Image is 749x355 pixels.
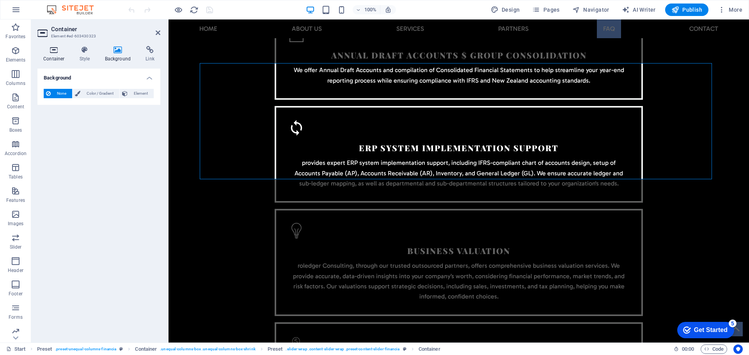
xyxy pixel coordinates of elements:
[715,4,745,16] button: More
[419,344,440,354] span: Click to select. Double-click to edit
[701,344,727,354] button: Code
[55,344,116,354] span: . preset-unequal-columns-financia
[403,347,406,351] i: This element is a customizable preset
[53,89,70,98] span: None
[135,344,157,354] span: Click to select. Double-click to edit
[687,346,689,352] span: :
[622,6,656,14] span: AI Writer
[9,174,23,180] p: Tables
[83,89,117,98] span: Color / Gradient
[665,4,708,16] button: Publish
[10,244,22,250] p: Slider
[674,344,694,354] h6: Session time
[671,318,737,341] iframe: To enrich screen reader interactions, please activate Accessibility in Grammarly extension settings
[44,89,72,98] button: None
[718,6,742,14] span: More
[6,57,26,63] p: Elements
[37,344,52,354] span: Click to select. Double-click to edit
[286,344,399,354] span: . slider-wrap .content-slider-wrap .preset-content-slider-financia
[169,19,749,343] iframe: To enrich screen reader interactions, please activate Accessibility in Grammarly extension settings
[74,46,99,62] h4: Style
[9,314,23,320] p: Forms
[119,347,123,351] i: This element is a customizable preset
[51,33,145,40] h3: Element #ed-603430323
[8,221,24,227] p: Images
[8,267,23,274] p: Header
[572,6,609,14] span: Navigator
[7,104,24,110] p: Content
[160,344,255,354] span: . unequal-columns-box .unequal-columns-box-shrink
[6,344,26,354] a: Click to cancel selection. Double-click to open Pages
[120,89,154,98] button: Element
[51,26,160,33] h2: Container
[5,150,27,157] p: Accordion
[704,344,724,354] span: Code
[130,89,151,98] span: Element
[37,344,440,354] nav: breadcrumb
[6,197,25,203] p: Features
[140,46,160,62] h4: Link
[5,34,25,40] p: Favorites
[73,89,119,98] button: Color / Gradient
[9,291,23,297] p: Footer
[6,80,25,87] p: Columns
[671,6,702,14] span: Publish
[9,127,22,133] p: Boxes
[569,4,612,16] button: Navigator
[37,46,74,62] h4: Container
[99,46,140,62] h4: Background
[619,4,659,16] button: AI Writer
[682,344,694,354] span: 00 00
[37,69,160,83] h4: Background
[268,344,283,354] span: Click to select. Double-click to edit
[733,344,743,354] button: Usercentrics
